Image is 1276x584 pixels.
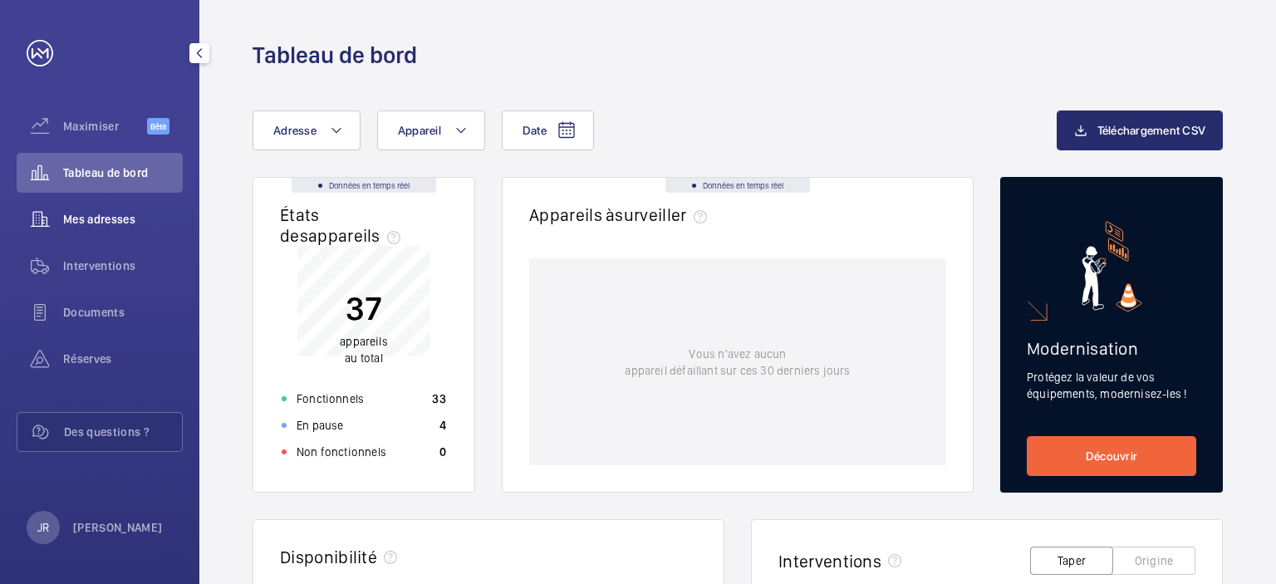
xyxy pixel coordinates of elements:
font: Appareils à [529,204,615,225]
font: surveiller [615,204,686,225]
font: Tableau de bord [63,166,148,179]
font: Vous n'avez aucun [689,347,786,361]
font: Interventions [63,259,136,272]
button: Téléchargement CSV [1057,110,1224,150]
font: Données en temps réel [703,180,783,190]
font: Disponibilité [280,547,377,567]
font: En pause [297,419,343,432]
font: appareil défaillant sur ces 30 derniers jours [625,364,850,377]
button: Origine [1112,547,1195,575]
font: Protégez la valeur de vos équipements, modernisez-les ! [1027,371,1186,400]
font: Mes adresses [63,213,135,226]
font: Interventions [778,551,881,572]
font: Bêta [150,121,166,131]
font: appareils [308,225,380,246]
img: marketing-card.svg [1082,221,1142,312]
font: 0 [439,445,446,459]
font: [PERSON_NAME] [73,521,163,534]
font: Appareil [398,124,441,137]
font: Documents [63,306,125,319]
button: Date [502,110,594,150]
font: Découvrir [1086,449,1137,463]
font: Données en temps réel [329,180,410,190]
font: appareils [340,335,388,348]
font: Non fonctionnels [297,445,386,459]
font: Réserves [63,352,112,366]
font: Adresse [273,124,317,137]
font: JR [37,521,49,534]
button: Adresse [253,110,361,150]
font: Date [523,124,547,137]
font: 4 [439,419,446,432]
font: Maximiser [63,120,119,133]
font: Modernisation [1027,338,1138,359]
button: Appareil [377,110,485,150]
font: Origine [1135,554,1173,567]
font: Téléchargement CSV [1097,124,1206,137]
font: Des questions ? [64,425,150,439]
font: Tableau de bord [253,41,417,69]
font: 37 [346,288,382,328]
font: 33 [432,392,446,405]
font: États des [280,204,320,246]
button: Taper [1030,547,1113,575]
font: Fonctionnels [297,392,364,405]
font: au total [345,351,382,365]
a: Découvrir [1027,436,1196,476]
